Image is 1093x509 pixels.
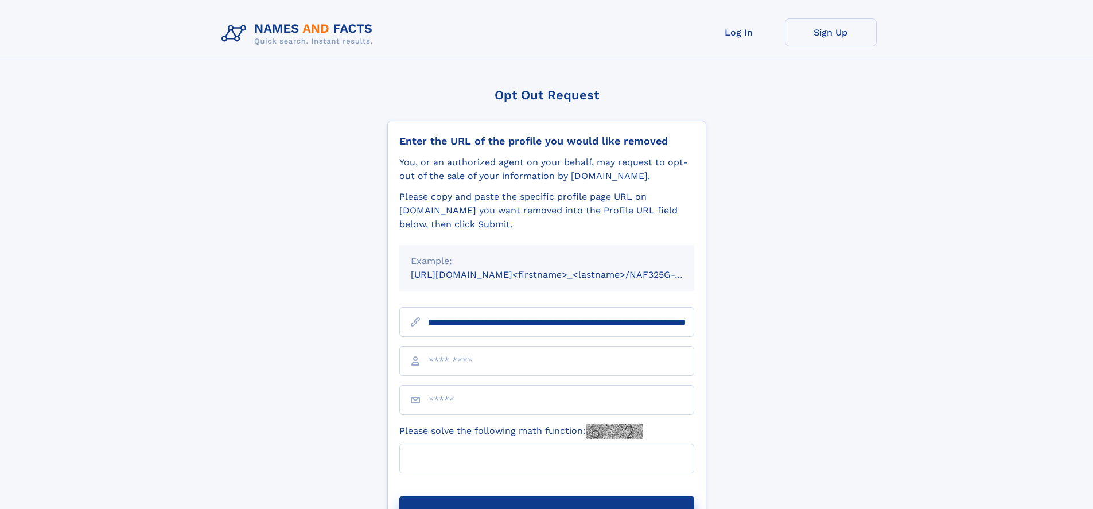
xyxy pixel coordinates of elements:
[217,18,382,49] img: Logo Names and Facts
[399,190,694,231] div: Please copy and paste the specific profile page URL on [DOMAIN_NAME] you want removed into the Pr...
[411,269,716,280] small: [URL][DOMAIN_NAME]<firstname>_<lastname>/NAF325G-xxxxxxxx
[693,18,785,46] a: Log In
[387,88,706,102] div: Opt Out Request
[411,254,683,268] div: Example:
[399,156,694,183] div: You, or an authorized agent on your behalf, may request to opt-out of the sale of your informatio...
[399,424,643,439] label: Please solve the following math function:
[785,18,877,46] a: Sign Up
[399,135,694,147] div: Enter the URL of the profile you would like removed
